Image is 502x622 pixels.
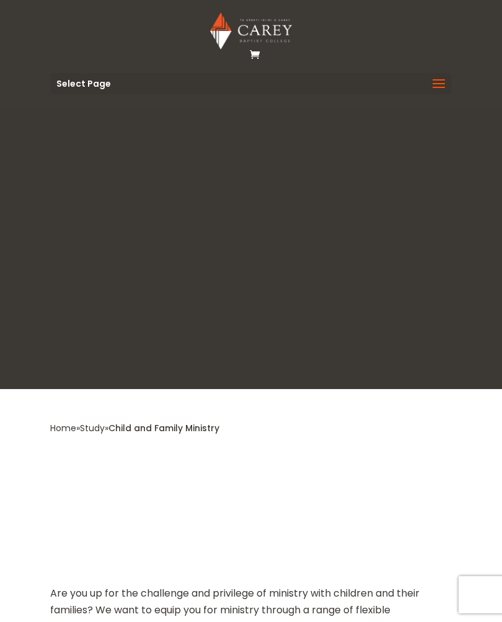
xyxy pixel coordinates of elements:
img: Carey Baptist College [210,12,291,50]
a: Home [50,422,76,434]
span: » » [50,422,219,434]
a: Study [80,422,105,434]
span: Select Page [56,79,111,88]
span: Child and Family Ministry [108,422,219,434]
